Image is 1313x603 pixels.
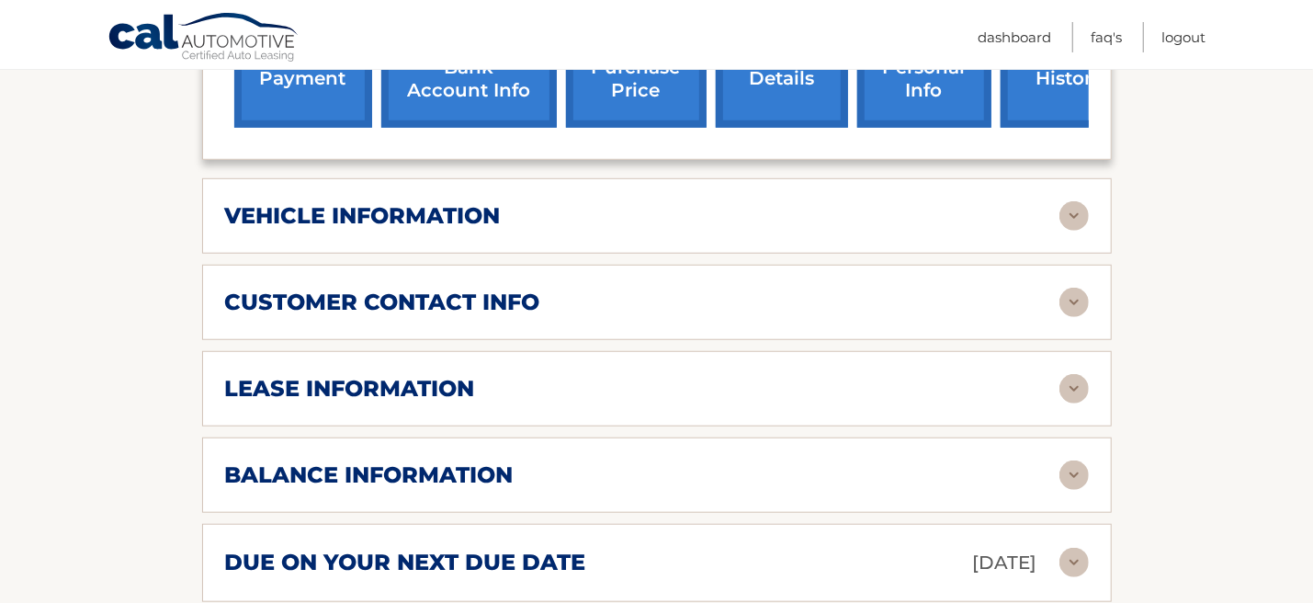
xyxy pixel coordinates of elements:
[978,22,1051,52] a: Dashboard
[1161,22,1205,52] a: Logout
[973,547,1037,579] p: [DATE]
[1059,288,1089,317] img: accordion-rest.svg
[225,289,540,316] h2: customer contact info
[225,461,514,489] h2: balance information
[1059,461,1089,490] img: accordion-rest.svg
[225,549,586,576] h2: due on your next due date
[1059,201,1089,231] img: accordion-rest.svg
[225,202,501,230] h2: vehicle information
[1059,548,1089,577] img: accordion-rest.svg
[1091,22,1122,52] a: FAQ's
[108,12,300,65] a: Cal Automotive
[225,375,475,403] h2: lease information
[1059,374,1089,404] img: accordion-rest.svg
